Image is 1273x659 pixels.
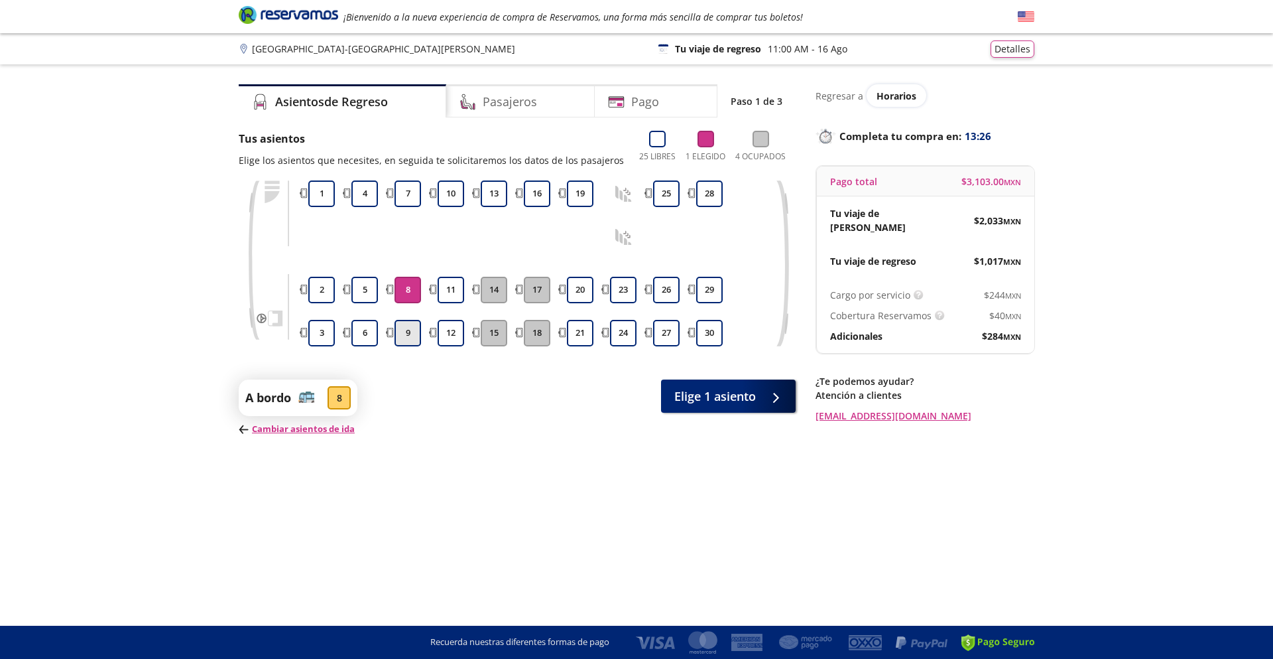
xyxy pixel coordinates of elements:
button: 24 [610,320,636,346]
button: 19 [567,181,593,207]
p: Cobertura Reservamos [830,309,932,323]
button: 13 [481,181,507,207]
button: 9 [394,320,421,346]
p: Tu viaje de regreso [675,42,761,56]
button: English [1018,9,1034,25]
button: 30 [696,320,723,346]
a: Brand Logo [239,5,338,29]
button: 27 [653,320,680,346]
button: 7 [394,181,421,207]
button: 4 [351,181,378,207]
p: ¿Te podemos ayudar? [816,374,1034,388]
button: 11 [438,277,464,303]
button: 23 [610,277,636,303]
span: $ 1,017 [974,254,1021,268]
h4: Pago [631,93,659,111]
small: MXN [1003,257,1021,267]
button: 2 [308,277,335,303]
span: $ 3,103.00 [961,175,1021,188]
p: Tu viaje de [PERSON_NAME] [830,206,926,234]
div: Regresar a ver horarios [816,84,1034,107]
button: 21 [567,320,593,346]
button: 5 [351,277,378,303]
p: 11:00 AM - 16 Ago [768,42,847,56]
button: 28 [696,181,723,207]
small: MXN [1005,311,1021,321]
p: [GEOGRAPHIC_DATA] - [GEOGRAPHIC_DATA][PERSON_NAME] [252,42,515,56]
button: 17 [524,277,550,303]
p: Completa tu compra en : [816,127,1034,145]
small: MXN [1003,216,1021,226]
h4: Asientos de Regreso [275,93,388,111]
p: A bordo [245,389,291,407]
span: $ 244 [984,288,1021,302]
button: Detalles [991,40,1034,58]
span: $ 284 [982,329,1021,343]
button: 6 [351,320,378,346]
button: 12 [438,320,464,346]
button: 25 [653,181,680,207]
p: Elige los asientos que necesites, en seguida te solicitaremos los datos de los pasajeros [239,153,624,167]
h4: Pasajeros [483,93,537,111]
p: Recuerda nuestras diferentes formas de pago [430,636,609,649]
p: Cambiar asientos de ida [239,423,357,436]
button: 10 [438,181,464,207]
small: MXN [1005,291,1021,301]
p: Pago total [830,175,877,188]
a: [EMAIL_ADDRESS][DOMAIN_NAME] [816,409,1034,423]
button: 3 [308,320,335,346]
small: MXN [1003,332,1021,342]
div: 8 [328,386,351,409]
p: Cargo por servicio [830,288,910,302]
button: 8 [394,277,421,303]
p: 4 Ocupados [735,151,786,163]
button: 1 [308,181,335,207]
p: 25 Libres [639,151,676,163]
em: ¡Bienvenido a la nueva experiencia de compra de Reservamos, una forma más sencilla de comprar tus... [343,11,803,23]
button: 15 [481,320,507,346]
button: Elige 1 asiento [661,380,796,413]
button: 26 [653,277,680,303]
p: 1 Elegido [686,151,725,163]
span: 13:26 [965,129,991,144]
p: Adicionales [830,329,882,343]
span: $ 40 [989,309,1021,323]
p: Atención a clientes [816,388,1034,402]
span: Elige 1 asiento [674,388,756,405]
p: Regresar a [816,89,863,103]
span: Horarios [877,90,916,102]
button: 20 [567,277,593,303]
i: Brand Logo [239,5,338,25]
button: 14 [481,277,507,303]
button: 18 [524,320,550,346]
p: Tu viaje de regreso [830,254,916,268]
p: Paso 1 de 3 [731,94,782,108]
small: MXN [1004,177,1021,187]
p: Tus asientos [239,131,624,147]
button: 29 [696,277,723,303]
button: 16 [524,181,550,207]
span: $ 2,033 [974,214,1021,228]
